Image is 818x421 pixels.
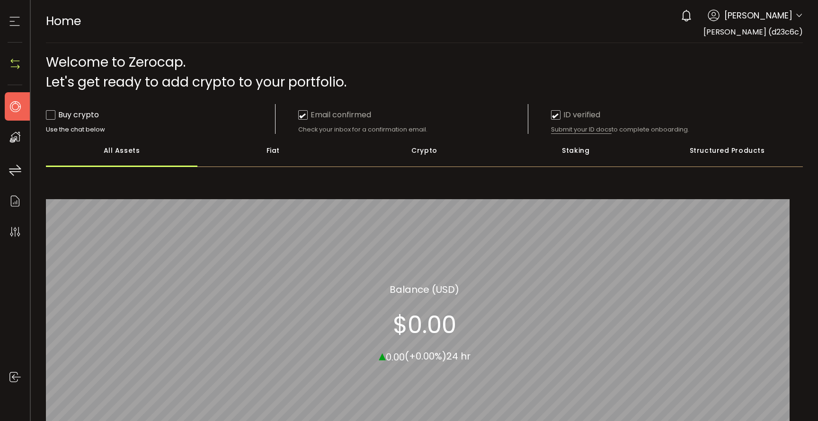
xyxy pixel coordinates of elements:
[446,350,471,363] span: 24 hr
[197,134,349,167] div: Fiat
[393,310,456,339] section: $0.00
[405,350,446,363] span: (+0.00%)
[606,41,818,421] iframe: Chat Widget
[551,125,612,134] span: Submit your ID docs
[46,125,275,134] div: Use the chat below
[46,53,803,92] div: Welcome to Zerocap. Let's get ready to add crypto to your portfolio.
[724,9,792,22] span: [PERSON_NAME]
[298,109,371,121] div: Email confirmed
[500,134,651,167] div: Staking
[390,282,459,296] section: Balance (USD)
[46,13,81,29] span: Home
[8,57,22,71] img: N4P5cjLOiQAAAABJRU5ErkJggg==
[551,125,780,134] div: to complete onboarding.
[551,109,600,121] div: ID verified
[46,109,99,121] div: Buy crypto
[386,350,405,363] span: 0.00
[379,345,386,365] span: ▴
[46,134,197,167] div: All Assets
[349,134,500,167] div: Crypto
[298,125,527,134] div: Check your inbox for a confirmation email.
[703,26,803,37] span: [PERSON_NAME] (d23c6c)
